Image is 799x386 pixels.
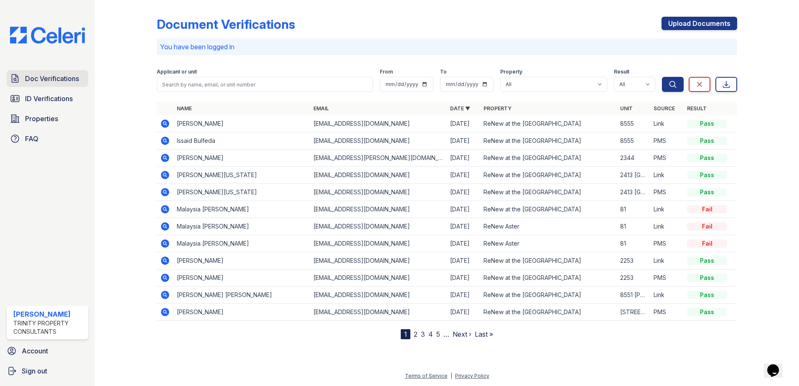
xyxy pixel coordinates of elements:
[480,167,617,184] td: ReNew at the [GEOGRAPHIC_DATA]
[447,201,480,218] td: [DATE]
[13,319,85,336] div: Trinity Property Consultants
[173,235,310,252] td: Malaysia [PERSON_NAME]
[440,69,447,75] label: To
[310,201,447,218] td: [EMAIL_ADDRESS][DOMAIN_NAME]
[310,287,447,304] td: [EMAIL_ADDRESS][DOMAIN_NAME]
[617,287,650,304] td: 8551 [PERSON_NAME]
[617,218,650,235] td: 81
[650,201,684,218] td: Link
[7,70,88,87] a: Doc Verifications
[405,373,448,379] a: Terms of Service
[310,235,447,252] td: [EMAIL_ADDRESS][DOMAIN_NAME]
[157,17,295,32] div: Document Verifications
[3,27,92,43] img: CE_Logo_Blue-a8612792a0a2168367f1c8372b55b34899dd931a85d93a1a3d3e32e68fde9ad4.png
[480,269,617,287] td: ReNew at the [GEOGRAPHIC_DATA]
[617,150,650,167] td: 2344
[22,366,47,376] span: Sign out
[447,218,480,235] td: [DATE]
[650,167,684,184] td: Link
[687,274,727,282] div: Pass
[617,115,650,132] td: 8555
[650,150,684,167] td: PMS
[436,330,440,338] a: 5
[447,252,480,269] td: [DATE]
[7,130,88,147] a: FAQ
[650,132,684,150] td: PMS
[173,115,310,132] td: [PERSON_NAME]
[654,105,675,112] a: Source
[650,218,684,235] td: Link
[160,42,734,52] p: You have been logged in
[480,132,617,150] td: ReNew at the [GEOGRAPHIC_DATA]
[3,343,92,359] a: Account
[3,363,92,379] a: Sign out
[620,105,633,112] a: Unit
[173,201,310,218] td: Malaysia [PERSON_NAME]
[480,235,617,252] td: ReNew Aster
[483,105,511,112] a: Property
[310,304,447,321] td: [EMAIL_ADDRESS][DOMAIN_NAME]
[480,287,617,304] td: ReNew at the [GEOGRAPHIC_DATA]
[687,188,727,196] div: Pass
[173,184,310,201] td: [PERSON_NAME][US_STATE]
[687,239,727,248] div: Fail
[480,150,617,167] td: ReNew at the [GEOGRAPHIC_DATA]
[25,94,73,104] span: ID Verifications
[617,184,650,201] td: 2413 [GEOGRAPHIC_DATA]
[173,269,310,287] td: [PERSON_NAME]
[447,167,480,184] td: [DATE]
[157,77,373,92] input: Search by name, email, or unit number
[617,304,650,321] td: [STREET_ADDRESS]
[650,269,684,287] td: PMS
[687,171,727,179] div: Pass
[310,184,447,201] td: [EMAIL_ADDRESS][DOMAIN_NAME]
[687,205,727,213] div: Fail
[475,330,493,338] a: Last »
[313,105,329,112] a: Email
[450,105,470,112] a: Date ▼
[447,304,480,321] td: [DATE]
[617,252,650,269] td: 2253
[687,119,727,128] div: Pass
[480,252,617,269] td: ReNew at the [GEOGRAPHIC_DATA]
[687,154,727,162] div: Pass
[650,235,684,252] td: PMS
[650,252,684,269] td: Link
[173,150,310,167] td: [PERSON_NAME]
[173,304,310,321] td: [PERSON_NAME]
[310,132,447,150] td: [EMAIL_ADDRESS][DOMAIN_NAME]
[447,115,480,132] td: [DATE]
[447,269,480,287] td: [DATE]
[7,90,88,107] a: ID Verifications
[157,69,197,75] label: Applicant or unit
[617,201,650,218] td: 81
[13,309,85,319] div: [PERSON_NAME]
[25,114,58,124] span: Properties
[401,329,410,339] div: 1
[22,346,48,356] span: Account
[310,269,447,287] td: [EMAIL_ADDRESS][DOMAIN_NAME]
[687,137,727,145] div: Pass
[421,330,425,338] a: 3
[310,115,447,132] td: [EMAIL_ADDRESS][DOMAIN_NAME]
[480,304,617,321] td: ReNew at the [GEOGRAPHIC_DATA]
[650,287,684,304] td: Link
[500,69,522,75] label: Property
[173,132,310,150] td: Issaid Bulfeda
[662,17,737,30] a: Upload Documents
[25,74,79,84] span: Doc Verifications
[447,150,480,167] td: [DATE]
[310,150,447,167] td: [EMAIL_ADDRESS][PERSON_NAME][DOMAIN_NAME]
[614,69,629,75] label: Result
[764,353,791,378] iframe: chat widget
[480,218,617,235] td: ReNew Aster
[173,167,310,184] td: [PERSON_NAME][US_STATE]
[310,218,447,235] td: [EMAIL_ADDRESS][DOMAIN_NAME]
[447,287,480,304] td: [DATE]
[687,105,707,112] a: Result
[687,222,727,231] div: Fail
[173,252,310,269] td: [PERSON_NAME]
[687,308,727,316] div: Pass
[453,330,471,338] a: Next ›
